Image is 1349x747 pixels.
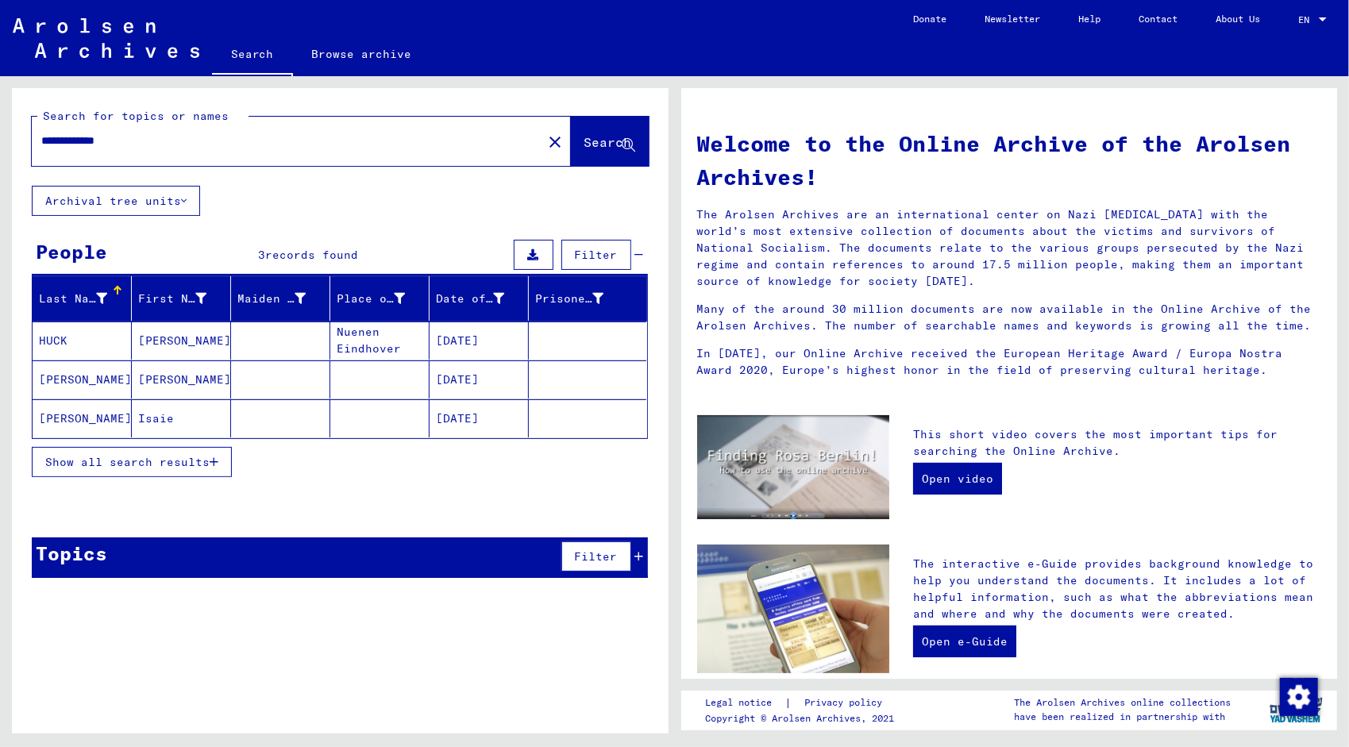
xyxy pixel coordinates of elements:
p: Copyright © Arolsen Archives, 2021 [706,711,902,726]
img: eguide.jpg [697,545,889,673]
div: Prisoner # [535,286,627,311]
mat-header-cell: Date of Birth [430,276,529,321]
div: Prisoner # [535,291,603,307]
div: First Name [138,291,206,307]
mat-cell: Isaie [132,399,231,437]
span: EN [1298,14,1316,25]
mat-cell: [DATE] [430,360,529,399]
a: Search [212,35,293,76]
mat-header-cell: Maiden Name [231,276,330,321]
button: Show all search results [32,447,232,477]
div: | [706,695,902,711]
h1: Welcome to the Online Archive of the Arolsen Archives! [697,127,1322,194]
mat-cell: [DATE] [430,399,529,437]
div: Topics [36,539,107,568]
a: Open video [913,463,1002,495]
p: The interactive e-Guide provides background knowledge to help you understand the documents. It in... [913,556,1321,622]
mat-header-cell: Last Name [33,276,132,321]
mat-cell: [PERSON_NAME] [33,360,132,399]
img: Arolsen_neg.svg [13,18,199,58]
a: Privacy policy [792,695,902,711]
mat-cell: [PERSON_NAME] [132,360,231,399]
div: Date of Birth [436,291,504,307]
span: Filter [575,549,618,564]
div: Maiden Name [237,291,306,307]
mat-header-cell: Prisoner # [529,276,646,321]
p: The Arolsen Archives are an international center on Nazi [MEDICAL_DATA] with the world’s most ext... [697,206,1322,290]
mat-icon: close [545,133,565,152]
mat-header-cell: Place of Birth [330,276,430,321]
mat-header-cell: First Name [132,276,231,321]
img: video.jpg [697,415,889,520]
span: 3 [258,248,265,262]
p: have been realized in partnership with [1015,710,1231,724]
p: Many of the around 30 million documents are now available in the Online Archive of the Arolsen Ar... [697,301,1322,334]
div: First Name [138,286,230,311]
div: Place of Birth [337,291,405,307]
span: records found [265,248,358,262]
span: Show all search results [45,455,210,469]
mat-label: Search for topics or names [43,109,229,123]
span: Filter [575,248,618,262]
img: yv_logo.png [1266,690,1326,730]
div: Change consent [1279,677,1317,715]
p: In [DATE], our Online Archive received the European Heritage Award / Europa Nostra Award 2020, Eu... [697,345,1322,379]
mat-cell: HUCK [33,322,132,360]
button: Archival tree units [32,186,200,216]
div: Date of Birth [436,286,528,311]
a: Open e-Guide [913,626,1016,657]
button: Filter [561,541,631,572]
div: Place of Birth [337,286,429,311]
div: Maiden Name [237,286,330,311]
div: Last Name [39,286,131,311]
p: This short video covers the most important tips for searching the Online Archive. [913,426,1321,460]
mat-cell: Nuenen Eindhover [330,322,430,360]
button: Search [571,117,649,166]
div: Last Name [39,291,107,307]
a: Legal notice [706,695,785,711]
button: Filter [561,240,631,270]
mat-cell: [PERSON_NAME] [132,322,231,360]
div: People [36,237,107,266]
mat-cell: [DATE] [430,322,529,360]
button: Clear [539,125,571,157]
span: Search [584,134,632,150]
img: Change consent [1280,678,1318,716]
a: Browse archive [293,35,431,73]
p: The Arolsen Archives online collections [1015,695,1231,710]
mat-cell: [PERSON_NAME] [33,399,132,437]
